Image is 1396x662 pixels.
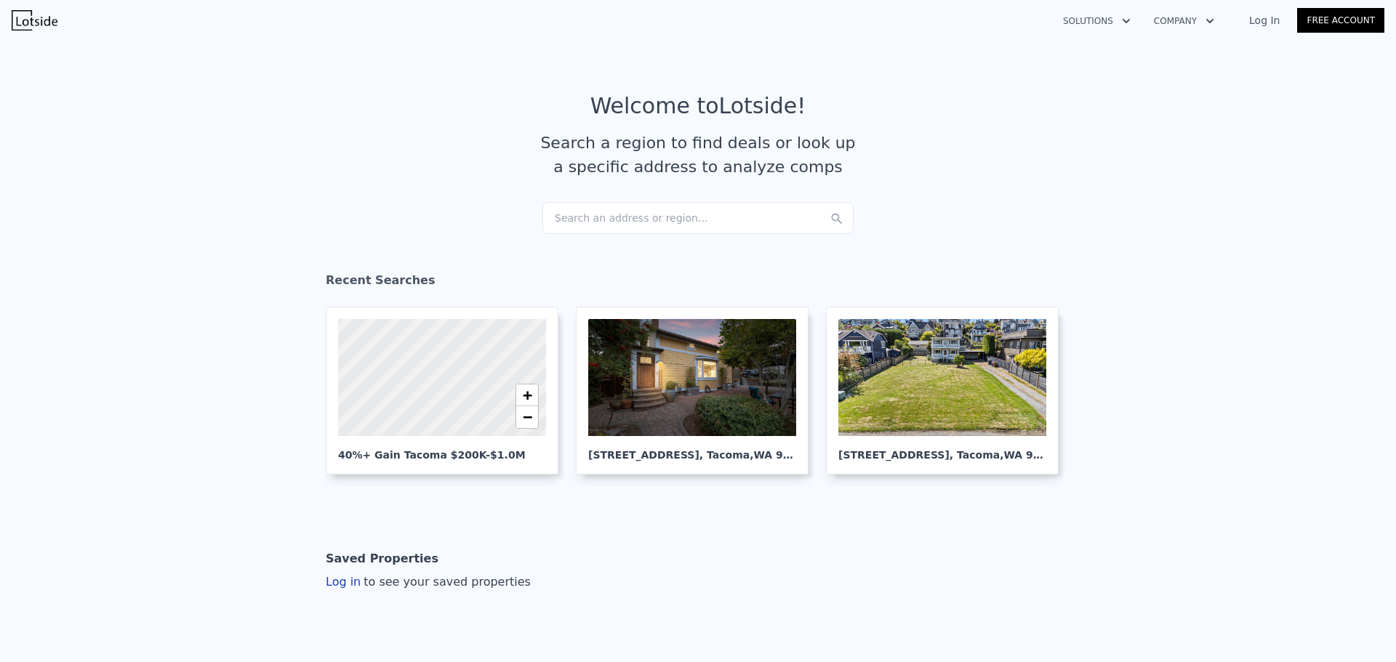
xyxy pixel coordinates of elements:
[326,573,531,591] div: Log in
[361,575,531,589] span: to see your saved properties
[1232,13,1297,28] a: Log In
[523,386,532,404] span: +
[1142,8,1226,34] button: Company
[1000,449,1062,461] span: , WA 98407
[750,449,811,461] span: , WA 98406
[542,202,854,234] div: Search an address or region...
[590,93,806,119] div: Welcome to Lotside !
[1297,8,1384,33] a: Free Account
[326,260,1070,307] div: Recent Searches
[588,436,796,462] div: [STREET_ADDRESS] , Tacoma
[12,10,57,31] img: Lotside
[326,544,438,573] div: Saved Properties
[516,406,538,428] a: Zoom out
[535,131,861,179] div: Search a region to find deals or look up a specific address to analyze comps
[838,436,1046,462] div: [STREET_ADDRESS] , Tacoma
[338,436,546,462] div: 40%+ Gain Tacoma $200K-$1.0M
[516,384,538,406] a: Zoom in
[1051,8,1142,34] button: Solutions
[576,307,820,475] a: [STREET_ADDRESS], Tacoma,WA 98406
[326,307,570,475] a: 40%+ Gain Tacoma $200K-$1.0M
[826,307,1070,475] a: [STREET_ADDRESS], Tacoma,WA 98407
[523,408,532,426] span: −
